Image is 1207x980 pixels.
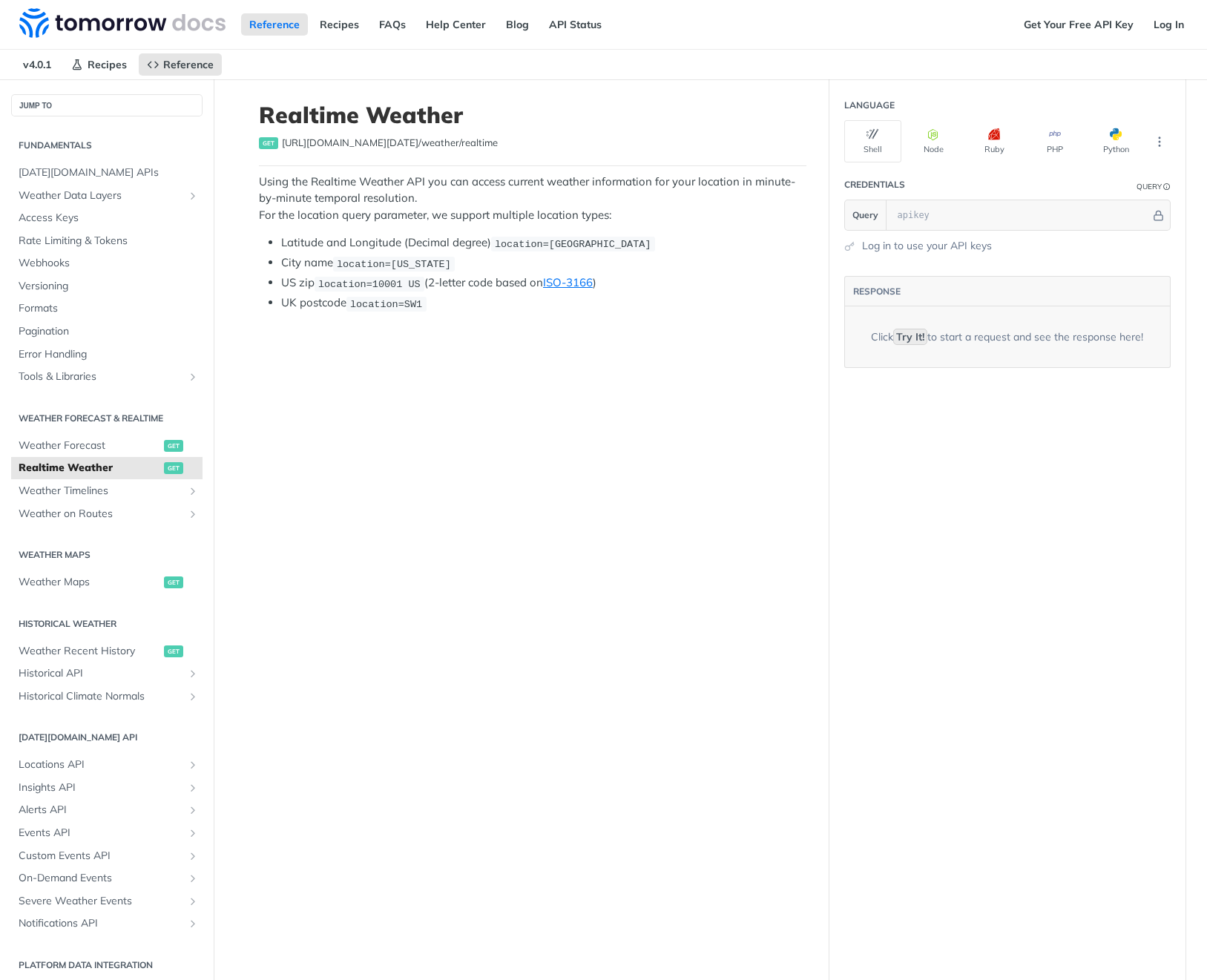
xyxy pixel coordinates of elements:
[281,234,806,251] li: Latitude and Longitude (Decimal degree)
[418,13,494,36] a: Help Center
[19,301,199,316] span: Formats
[164,576,183,588] span: get
[11,617,203,631] h2: Historical Weather
[19,871,183,886] span: On-Demand Events
[187,759,199,771] button: Show subpages for Locations API
[15,53,59,76] span: v4.0.1
[1153,135,1166,148] svg: More ellipsis
[1145,13,1192,36] a: Log In
[163,58,214,71] span: Reference
[19,211,199,226] span: Access Keys
[19,165,199,180] span: [DATE][DOMAIN_NAME] APIs
[19,324,199,339] span: Pagination
[19,757,183,772] span: Locations API
[11,320,203,343] a: Pagination
[11,435,203,457] a: Weather Forecastget
[19,188,183,203] span: Weather Data Layers
[11,912,203,935] a: Notifications APIShow subpages for Notifications API
[187,668,199,680] button: Show subpages for Historical API
[852,284,901,299] button: RESPONSE
[11,845,203,867] a: Custom Events APIShow subpages for Custom Events API
[19,484,183,499] span: Weather Timelines
[19,689,183,704] span: Historical Climate Normals
[19,256,199,271] span: Webhooks
[11,890,203,912] a: Severe Weather EventsShow subpages for Severe Weather Events
[11,799,203,821] a: Alerts APIShow subpages for Alerts API
[11,548,203,562] h2: Weather Maps
[11,207,203,229] a: Access Keys
[11,162,203,184] a: [DATE][DOMAIN_NAME] APIs
[11,685,203,708] a: Historical Climate NormalsShow subpages for Historical Climate Normals
[19,803,183,818] span: Alerts API
[11,503,203,525] a: Weather on RoutesShow subpages for Weather on Routes
[862,238,992,254] a: Log in to use your API keys
[259,137,278,149] span: get
[19,369,183,384] span: Tools & Libraries
[259,174,806,224] p: Using the Realtime Weather API you can access current weather information for your location in mi...
[844,120,901,162] button: Shell
[187,691,199,703] button: Show subpages for Historical Climate Normals
[19,438,160,453] span: Weather Forecast
[11,275,203,297] a: Versioning
[1148,131,1171,153] button: More Languages
[19,461,160,476] span: Realtime Weather
[11,412,203,425] h2: Weather Forecast & realtime
[371,13,414,36] a: FAQs
[164,440,183,452] span: get
[187,850,199,862] button: Show subpages for Custom Events API
[893,329,927,345] code: Try It!
[11,230,203,252] a: Rate Limiting & Tokens
[281,254,806,272] li: City name
[19,780,183,795] span: Insights API
[315,277,425,292] code: location=10001 US
[845,200,887,230] button: Query
[19,666,183,681] span: Historical API
[905,120,962,162] button: Node
[164,645,183,657] span: get
[11,867,203,889] a: On-Demand EventsShow subpages for On-Demand Events
[11,366,203,388] a: Tools & LibrariesShow subpages for Tools & Libraries
[281,295,806,312] li: UK postcode
[164,462,183,474] span: get
[19,575,160,590] span: Weather Maps
[11,297,203,320] a: Formats
[187,508,199,520] button: Show subpages for Weather on Routes
[187,485,199,497] button: Show subpages for Weather Timelines
[19,234,199,249] span: Rate Limiting & Tokens
[11,754,203,776] a: Locations APIShow subpages for Locations API
[1151,208,1166,223] button: Hide
[1088,120,1145,162] button: Python
[844,178,905,191] div: Credentials
[541,13,610,36] a: API Status
[187,371,199,383] button: Show subpages for Tools & Libraries
[1163,183,1171,191] i: Information
[11,571,203,593] a: Weather Mapsget
[498,13,537,36] a: Blog
[19,8,226,38] img: Tomorrow.io Weather API Docs
[19,826,183,841] span: Events API
[11,252,203,274] a: Webhooks
[11,343,203,366] a: Error Handling
[282,136,498,151] span: https://api.tomorrow.io/v4/weather/realtime
[11,457,203,479] a: Realtime Weatherget
[11,640,203,662] a: Weather Recent Historyget
[187,895,199,907] button: Show subpages for Severe Weather Events
[19,849,183,864] span: Custom Events API
[1137,181,1162,192] div: Query
[187,827,199,839] button: Show subpages for Events API
[187,190,199,202] button: Show subpages for Weather Data Layers
[11,822,203,844] a: Events APIShow subpages for Events API
[966,120,1023,162] button: Ruby
[312,13,367,36] a: Recipes
[852,208,878,222] span: Query
[11,94,203,116] button: JUMP TO
[63,53,135,76] a: Recipes
[11,185,203,207] a: Weather Data LayersShow subpages for Weather Data Layers
[187,918,199,930] button: Show subpages for Notifications API
[187,782,199,794] button: Show subpages for Insights API
[19,279,199,294] span: Versioning
[187,804,199,816] button: Show subpages for Alerts API
[281,274,806,292] li: US zip (2-letter code based on )
[346,297,427,312] code: location=SW1
[11,777,203,799] a: Insights APIShow subpages for Insights API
